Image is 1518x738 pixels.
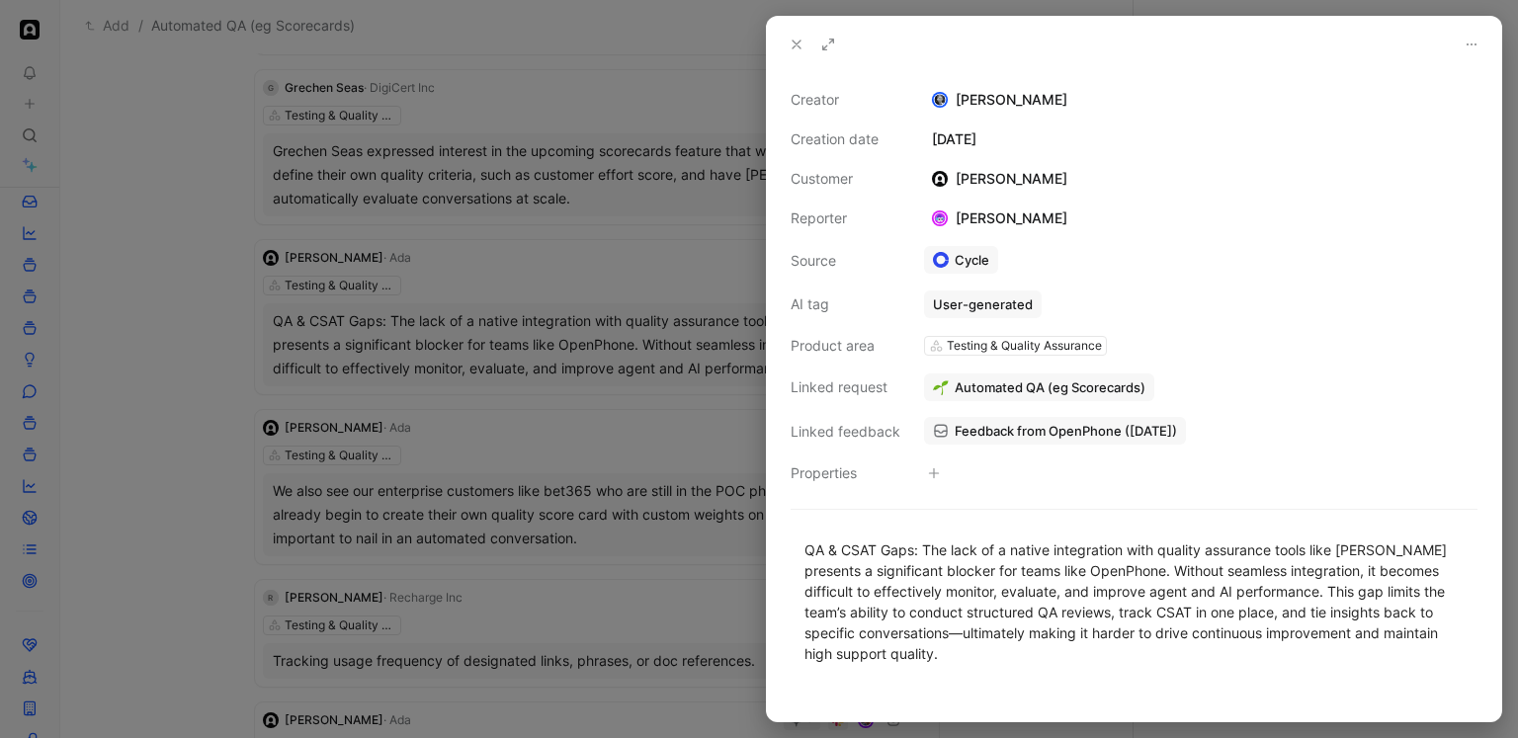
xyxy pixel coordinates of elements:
[924,127,1477,151] div: [DATE]
[932,171,948,187] img: logo
[924,206,1075,230] div: [PERSON_NAME]
[947,336,1102,356] div: Testing & Quality Assurance
[955,378,1145,396] span: Automated QA (eg Scorecards)
[924,167,1075,191] div: [PERSON_NAME]
[924,417,1186,445] a: Feedback from OpenPhone ([DATE])
[934,212,947,225] img: avatar
[791,292,900,316] div: AI tag
[924,88,1477,112] div: [PERSON_NAME]
[791,461,900,485] div: Properties
[791,375,900,399] div: Linked request
[791,420,900,444] div: Linked feedback
[791,334,900,358] div: Product area
[791,249,900,273] div: Source
[804,539,1464,664] div: QA & CSAT Gaps: The lack of a native integration with quality assurance tools like [PERSON_NAME] ...
[924,246,998,274] a: Cycle
[934,94,947,107] img: avatar
[791,88,900,112] div: Creator
[924,373,1154,401] button: 🌱Automated QA (eg Scorecards)
[791,167,900,191] div: Customer
[933,295,1033,313] div: User-generated
[955,422,1177,440] span: Feedback from OpenPhone ([DATE])
[791,127,900,151] div: Creation date
[933,379,949,395] img: 🌱
[791,206,900,230] div: Reporter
